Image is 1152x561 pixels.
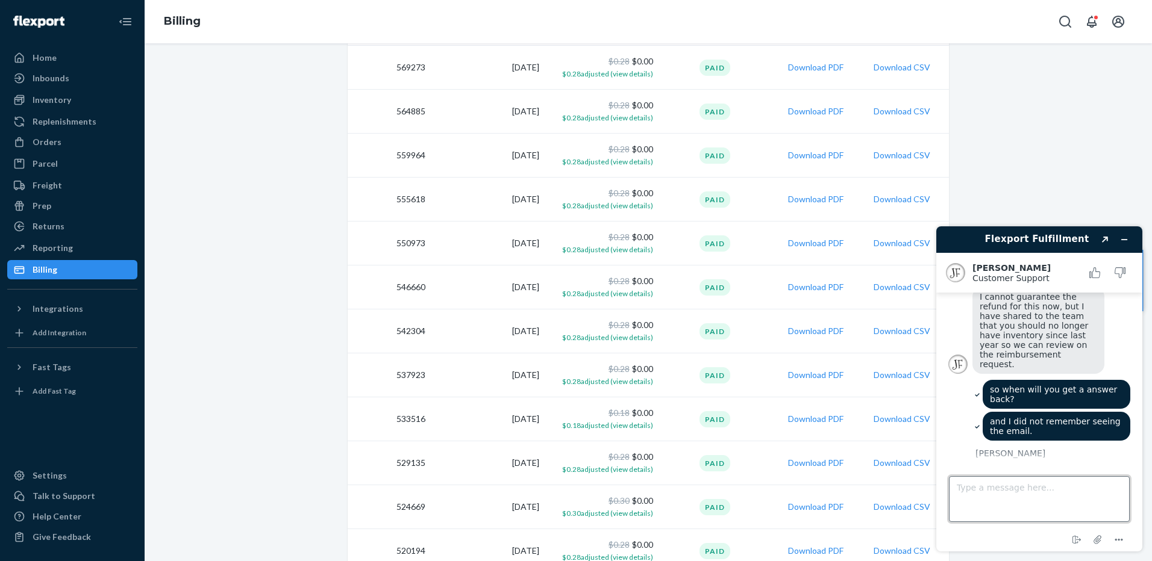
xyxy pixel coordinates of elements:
[874,501,930,513] button: Download CSV
[7,196,137,215] a: Prep
[7,486,137,506] button: Talk to Support
[7,507,137,526] a: Help Center
[874,457,930,469] button: Download CSV
[544,397,658,441] td: $0.00
[348,265,430,309] td: 546660
[430,397,544,441] td: [DATE]
[348,178,430,222] td: 555618
[562,465,653,474] span: $0.28 adjusted (view details)
[33,136,61,148] div: Orders
[33,327,86,338] div: Add Integration
[562,155,653,167] button: $0.28adjusted (view details)
[874,369,930,381] button: Download CSV
[154,4,210,39] ol: breadcrumbs
[430,309,544,353] td: [DATE]
[33,158,58,170] div: Parcel
[562,157,653,166] span: $0.28 adjusted (view details)
[113,10,137,34] button: Close Navigation
[544,309,658,353] td: $0.00
[562,245,653,254] span: $0.28 adjusted (view details)
[33,52,57,64] div: Home
[874,193,930,205] button: Download CSV
[788,149,844,161] button: Download PDF
[788,193,844,205] button: Download PDF
[927,217,1152,561] iframe: Find more information here
[609,232,630,242] span: $0.28
[33,490,95,502] div: Talk to Support
[7,260,137,279] a: Billing
[562,463,653,475] button: $0.28adjusted (view details)
[430,46,544,90] td: [DATE]
[348,441,430,485] td: 529135
[874,281,930,293] button: Download CSV
[562,375,653,387] button: $0.28adjusted (view details)
[430,90,544,134] td: [DATE]
[562,419,653,431] button: $0.18adjusted (view details)
[700,147,730,164] div: Paid
[33,264,57,276] div: Billing
[562,111,653,123] button: $0.28adjusted (view details)
[7,90,137,110] a: Inventory
[700,279,730,296] div: Paid
[562,421,653,430] span: $0.18 adjusted (view details)
[609,364,630,374] span: $0.28
[7,466,137,485] a: Settings
[562,69,653,78] span: $0.28 adjusted (view details)
[788,545,844,557] button: Download PDF
[609,188,630,198] span: $0.28
[7,358,137,377] button: Fast Tags
[562,243,653,255] button: $0.28adjusted (view details)
[609,539,630,550] span: $0.28
[33,72,69,84] div: Inbounds
[33,220,64,232] div: Returns
[700,191,730,208] div: Paid
[562,113,653,122] span: $0.28 adjusted (view details)
[544,90,658,134] td: $0.00
[788,61,844,73] button: Download PDF
[7,299,137,318] button: Integrations
[430,485,544,529] td: [DATE]
[7,132,137,152] a: Orders
[788,457,844,469] button: Download PDF
[348,397,430,441] td: 533516
[562,333,653,342] span: $0.28 adjusted (view details)
[700,411,730,427] div: Paid
[544,134,658,178] td: $0.00
[874,105,930,117] button: Download CSV
[33,116,96,128] div: Replenishments
[348,353,430,397] td: 537923
[609,495,630,506] span: $0.30
[33,179,62,191] div: Freight
[609,56,630,66] span: $0.28
[874,61,930,73] button: Download CSV
[609,320,630,330] span: $0.28
[562,201,653,210] span: $0.28 adjusted (view details)
[562,287,653,299] button: $0.28adjusted (view details)
[33,200,51,212] div: Prep
[609,408,630,418] span: $0.18
[700,60,730,76] div: Paid
[33,94,71,106] div: Inventory
[430,441,544,485] td: [DATE]
[544,265,658,309] td: $0.00
[788,413,844,425] button: Download PDF
[33,510,81,522] div: Help Center
[430,178,544,222] td: [DATE]
[700,235,730,252] div: Paid
[700,543,730,559] div: Paid
[874,237,930,249] button: Download CSV
[609,451,630,462] span: $0.28
[33,386,76,396] div: Add Fast Tag
[544,441,658,485] td: $0.00
[348,90,430,134] td: 564885
[7,527,137,547] button: Give Feedback
[562,377,653,386] span: $0.28 adjusted (view details)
